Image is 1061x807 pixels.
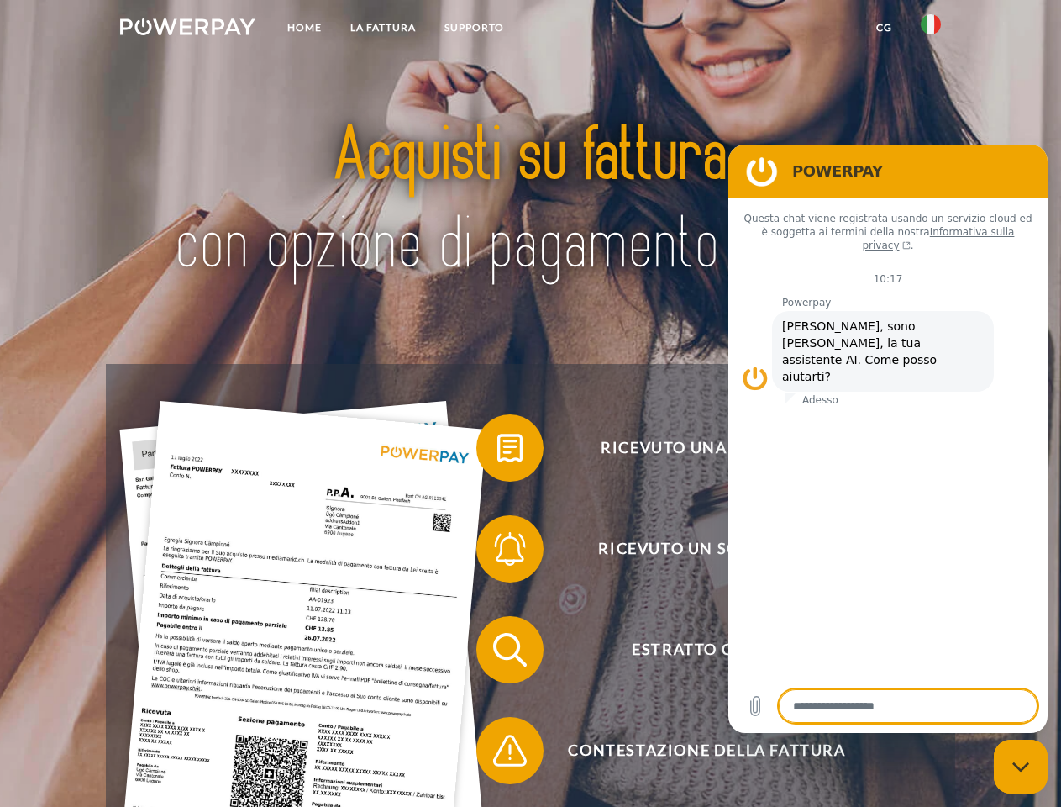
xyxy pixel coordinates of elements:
[476,717,913,784] button: Contestazione della fattura
[476,414,913,482] button: Ricevuto una fattura?
[489,629,531,671] img: qb_search.svg
[489,730,531,772] img: qb_warning.svg
[501,515,912,583] span: Ricevuto un sollecito?
[476,616,913,683] button: Estratto conto
[501,414,912,482] span: Ricevuto una fattura?
[160,81,901,322] img: title-powerpay_it.svg
[273,13,336,43] a: Home
[430,13,518,43] a: Supporto
[489,528,531,570] img: qb_bell.svg
[501,616,912,683] span: Estratto conto
[862,13,906,43] a: CG
[489,427,531,469] img: qb_bill.svg
[336,13,430,43] a: LA FATTURA
[994,740,1048,794] iframe: Pulsante per aprire la finestra di messaggistica, conversazione in corso
[501,717,912,784] span: Contestazione della fattura
[728,145,1048,733] iframe: Finestra di messaggistica
[921,14,941,34] img: it
[120,18,255,35] img: logo-powerpay-white.svg
[476,515,913,583] button: Ricevuto un sollecito?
